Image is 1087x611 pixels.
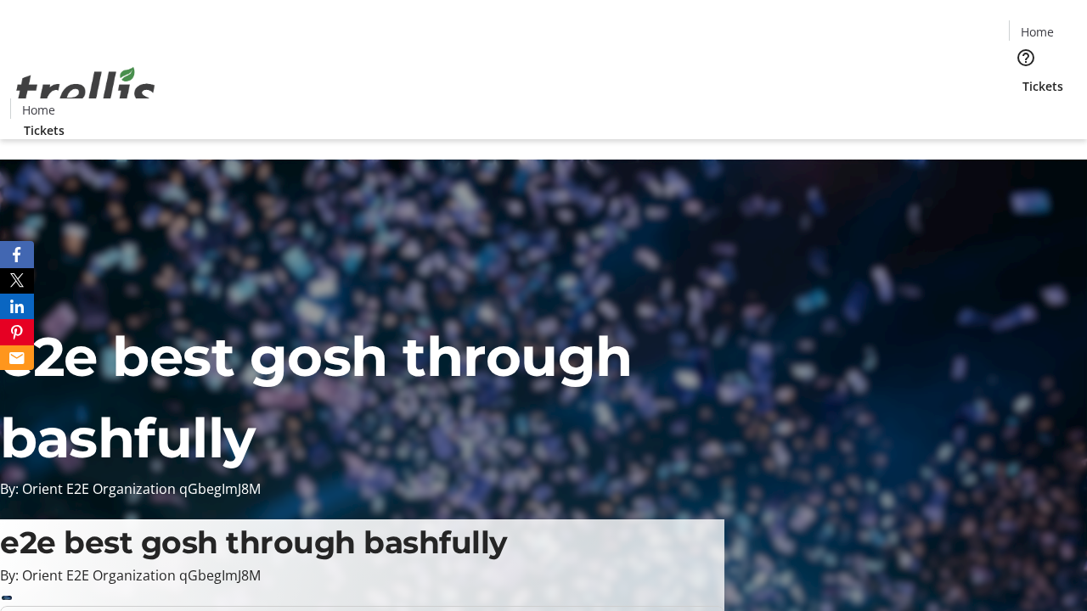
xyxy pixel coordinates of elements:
[10,48,161,133] img: Orient E2E Organization qGbegImJ8M's Logo
[1021,23,1054,41] span: Home
[10,121,78,139] a: Tickets
[11,101,65,119] a: Home
[22,101,55,119] span: Home
[1009,41,1043,75] button: Help
[1009,95,1043,129] button: Cart
[1009,77,1077,95] a: Tickets
[24,121,65,139] span: Tickets
[1010,23,1064,41] a: Home
[1022,77,1063,95] span: Tickets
